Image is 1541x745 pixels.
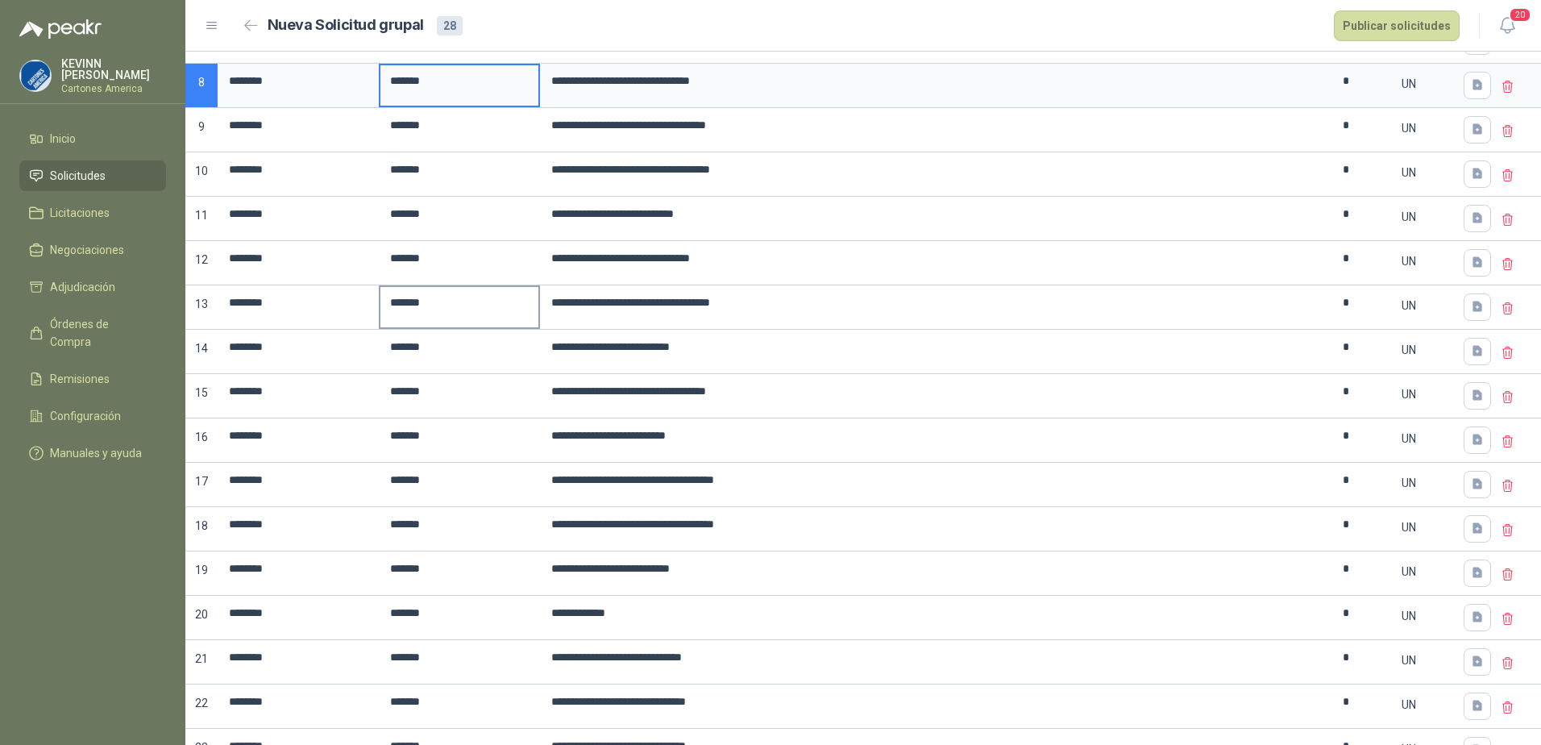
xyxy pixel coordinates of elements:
[20,60,51,91] img: Company Logo
[185,241,218,285] p: 12
[50,204,110,222] span: Licitaciones
[185,108,218,152] p: 9
[19,309,166,357] a: Órdenes de Compra
[1362,553,1456,590] div: UN
[19,198,166,228] a: Licitaciones
[19,364,166,394] a: Remisiones
[1362,198,1456,235] div: UN
[185,330,218,374] p: 14
[185,197,218,241] p: 11
[50,444,142,462] span: Manuales y ayuda
[1362,464,1456,502] div: UN
[19,438,166,468] a: Manuales y ayuda
[1362,154,1456,191] div: UN
[1362,331,1456,368] div: UN
[1362,65,1456,102] div: UN
[1362,376,1456,413] div: UN
[19,123,166,154] a: Inicio
[50,241,124,259] span: Negociaciones
[437,16,463,35] div: 28
[19,19,102,39] img: Logo peakr
[1362,420,1456,457] div: UN
[185,507,218,551] p: 18
[1362,642,1456,679] div: UN
[1362,110,1456,147] div: UN
[50,130,76,148] span: Inicio
[185,551,218,596] p: 19
[1334,10,1460,41] button: Publicar solicitudes
[185,152,218,197] p: 10
[19,235,166,265] a: Negociaciones
[1362,509,1456,546] div: UN
[50,370,110,388] span: Remisiones
[19,272,166,302] a: Adjudicación
[61,84,166,94] p: Cartones America
[19,401,166,431] a: Configuración
[50,407,121,425] span: Configuración
[185,285,218,330] p: 13
[185,685,218,729] p: 22
[185,374,218,418] p: 15
[1493,11,1522,40] button: 20
[185,596,218,640] p: 20
[185,463,218,507] p: 17
[50,278,115,296] span: Adjudicación
[185,640,218,685] p: 21
[1362,686,1456,723] div: UN
[185,64,218,108] p: 8
[1362,597,1456,635] div: UN
[1362,243,1456,280] div: UN
[61,58,166,81] p: KEVINN [PERSON_NAME]
[1509,7,1531,23] span: 20
[19,160,166,191] a: Solicitudes
[50,167,106,185] span: Solicitudes
[185,418,218,463] p: 16
[50,315,151,351] span: Órdenes de Compra
[1362,287,1456,324] div: UN
[268,14,424,37] h2: Nueva Solicitud grupal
